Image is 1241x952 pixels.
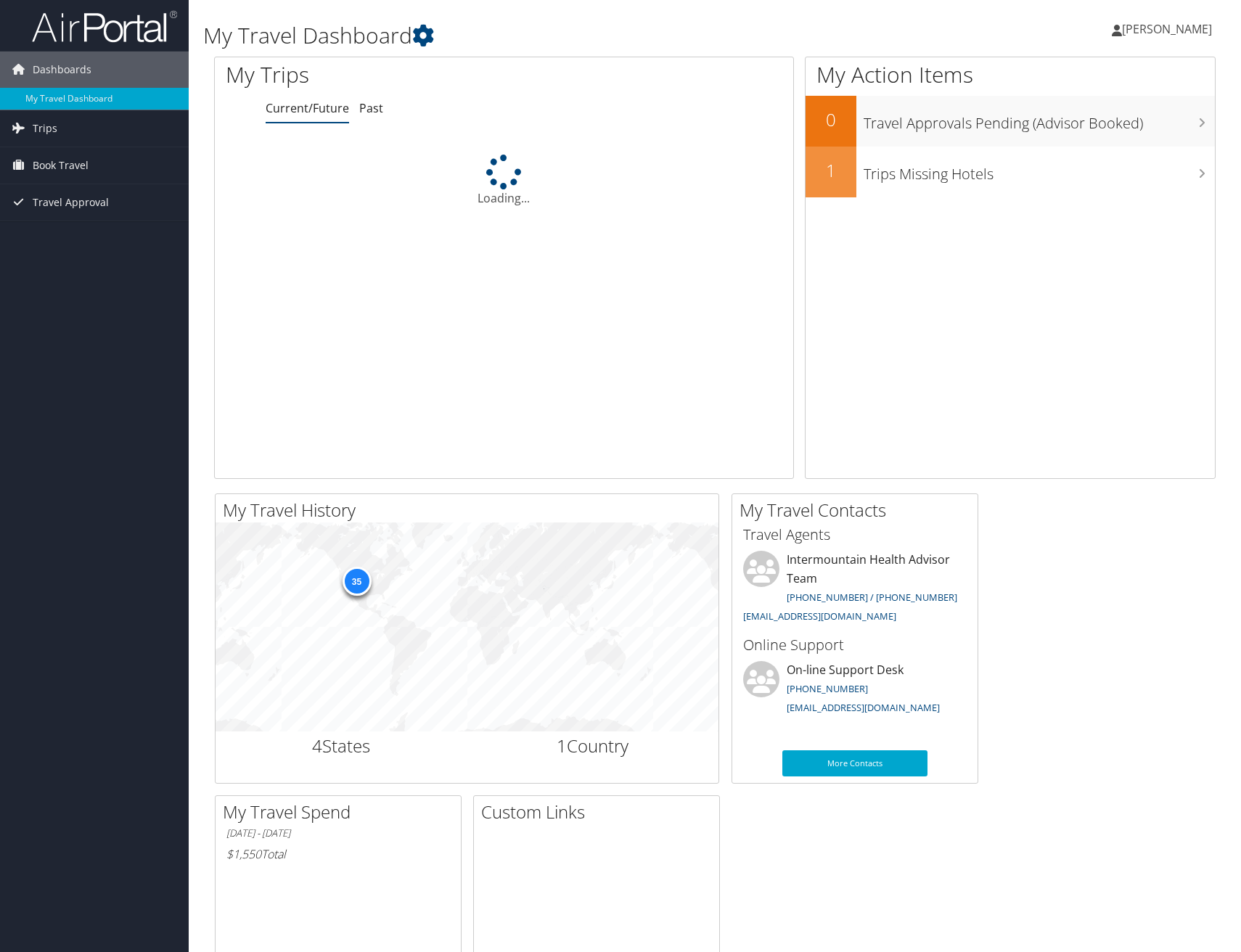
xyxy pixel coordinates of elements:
span: Book Travel [33,147,89,184]
h2: My Travel Contacts [740,498,978,522]
h2: States [226,734,456,758]
li: Intermountain Health Advisor Team [736,551,974,628]
a: Past [359,100,383,116]
span: $1,550 [226,846,261,862]
h2: 0 [806,107,856,132]
a: [PERSON_NAME] [1112,7,1226,51]
h2: 1 [806,158,856,183]
a: [EMAIL_ADDRESS][DOMAIN_NAME] [787,701,940,714]
a: [PHONE_NUMBER] [787,682,868,695]
h3: Trips Missing Hotels [864,157,1215,184]
span: 4 [312,734,322,758]
h1: My Trips [226,59,541,90]
span: Trips [33,110,57,147]
h6: [DATE] - [DATE] [226,826,450,840]
span: [PERSON_NAME] [1122,21,1212,37]
h2: Country [478,734,708,758]
a: Current/Future [266,100,349,116]
span: Dashboards [33,52,91,88]
h2: My Travel History [223,498,718,522]
a: [PHONE_NUMBER] / [PHONE_NUMBER] [787,591,957,604]
h2: Custom Links [481,800,719,824]
img: airportal-logo.png [32,9,177,44]
h1: My Travel Dashboard [203,20,885,51]
h1: My Action Items [806,59,1215,90]
li: On-line Support Desk [736,661,974,721]
h3: Online Support [743,635,967,655]
a: 0Travel Approvals Pending (Advisor Booked) [806,96,1215,147]
h6: Total [226,846,450,862]
a: More Contacts [782,750,927,776]
a: 1Trips Missing Hotels [806,147,1215,197]
span: Travel Approval [33,184,109,221]
h3: Travel Approvals Pending (Advisor Booked) [864,106,1215,134]
h3: Travel Agents [743,525,967,545]
h2: My Travel Spend [223,800,461,824]
div: 35 [342,567,371,596]
span: 1 [557,734,567,758]
a: [EMAIL_ADDRESS][DOMAIN_NAME] [743,610,896,623]
div: Loading... [215,155,793,207]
